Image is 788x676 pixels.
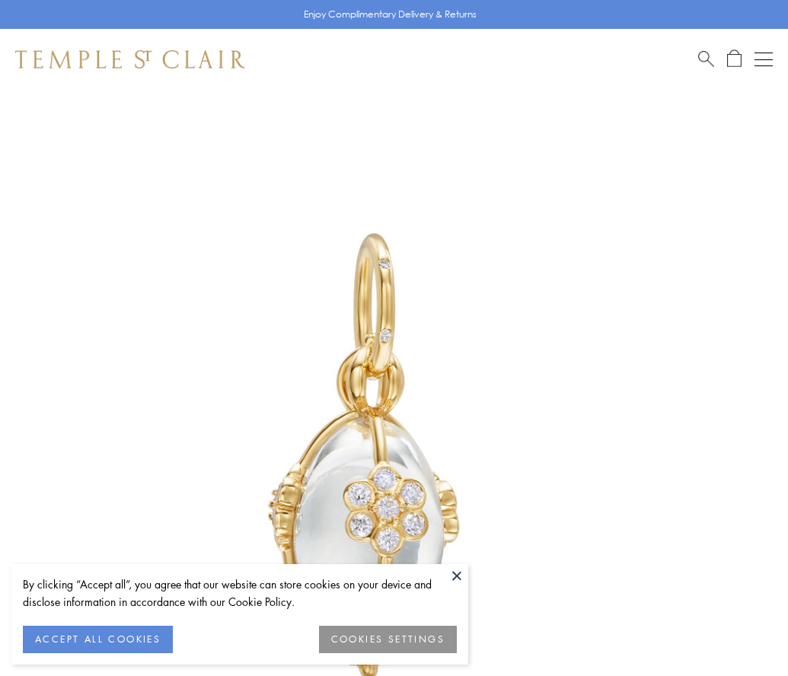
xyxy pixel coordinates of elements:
[727,49,742,69] a: Open Shopping Bag
[15,50,245,69] img: Temple St. Clair
[319,626,457,653] button: COOKIES SETTINGS
[23,576,457,611] div: By clicking “Accept all”, you agree that our website can store cookies on your device and disclos...
[304,7,477,22] p: Enjoy Complimentary Delivery & Returns
[23,626,173,653] button: ACCEPT ALL COOKIES
[755,50,773,69] button: Open navigation
[698,49,714,69] a: Search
